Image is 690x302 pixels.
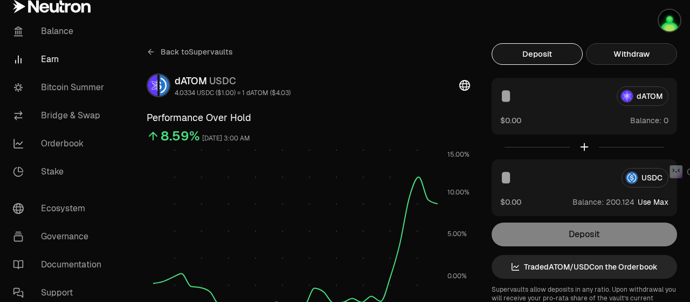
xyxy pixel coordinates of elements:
tspan: 5.00% [447,230,467,238]
a: Orderbook [4,130,116,158]
a: Bridge & Swap [4,102,116,130]
button: $0.00 [500,115,521,126]
a: Back toSupervaults [147,43,233,61]
button: Use Max [638,197,668,207]
span: Balance: [630,115,661,126]
a: Balance [4,17,116,45]
div: [DATE] 3:00 AM [202,132,250,145]
div: dATOM [175,73,291,89]
button: Deposit [492,43,583,65]
img: Kycka wallet [659,10,680,31]
a: Governance [4,223,116,251]
a: Bitcoin Summer [4,73,116,102]
img: dATOM Logo [148,75,157,96]
tspan: 0.00% [447,272,467,280]
a: TradedATOM/USDCon the Orderbook [492,255,677,279]
a: Earn [4,45,116,73]
span: Balance: [572,197,604,207]
div: 4.0334 USDC ($1.00) = 1 dATOM ($4.03) [175,89,291,97]
button: $0.00 [500,196,521,207]
div: 8.59% [161,127,200,145]
a: Documentation [4,251,116,279]
a: Stake [4,158,116,186]
h3: Performance Over Hold [147,110,470,125]
span: Back to Supervaults [161,46,233,57]
button: Withdraw [586,43,677,65]
a: Ecosystem [4,194,116,223]
tspan: 15.00% [447,150,470,159]
span: USDC [209,75,236,87]
img: USDC Logo [160,75,169,96]
tspan: 10.00% [447,188,470,197]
